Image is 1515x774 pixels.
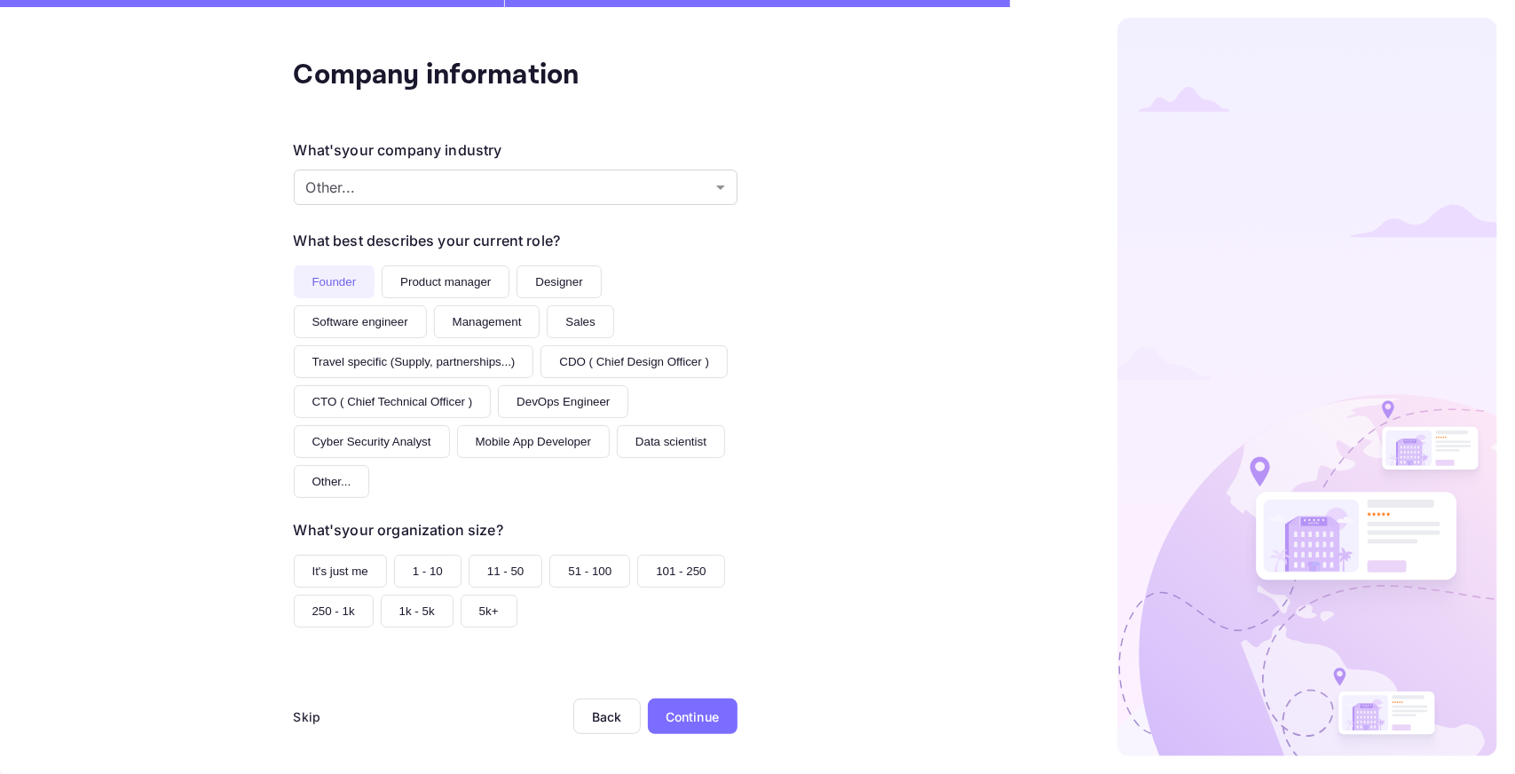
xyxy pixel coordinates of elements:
button: 250 - 1k [294,595,374,628]
div: Skip [294,707,321,726]
div: What's your organization size? [294,519,503,541]
button: 1k - 5k [381,595,454,628]
button: Other... [294,465,370,498]
button: Management [434,305,541,338]
button: DevOps Engineer [498,385,628,418]
div: What best describes your current role? [294,230,561,251]
button: It's just me [294,555,387,588]
button: Sales [547,305,613,338]
button: Founder [294,265,375,298]
button: Mobile App Developer [457,425,610,458]
button: Cyber Security Analyst [294,425,450,458]
button: Data scientist [617,425,725,458]
button: 5k+ [461,595,517,628]
button: CTO ( Chief Technical Officer ) [294,385,492,418]
button: Software engineer [294,305,427,338]
div: Without label [294,170,738,205]
button: 51 - 100 [549,555,630,588]
button: Product manager [382,265,509,298]
button: Travel specific (Supply, partnerships...) [294,345,534,378]
button: Designer [517,265,601,298]
img: logo [1117,18,1497,756]
div: Back [592,709,622,724]
button: 11 - 50 [469,555,543,588]
div: What's your company industry [294,139,502,161]
button: CDO ( Chief Design Officer ) [541,345,728,378]
button: 101 - 250 [637,555,724,588]
div: Company information [294,54,649,97]
button: 1 - 10 [394,555,462,588]
div: Continue [666,707,719,726]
